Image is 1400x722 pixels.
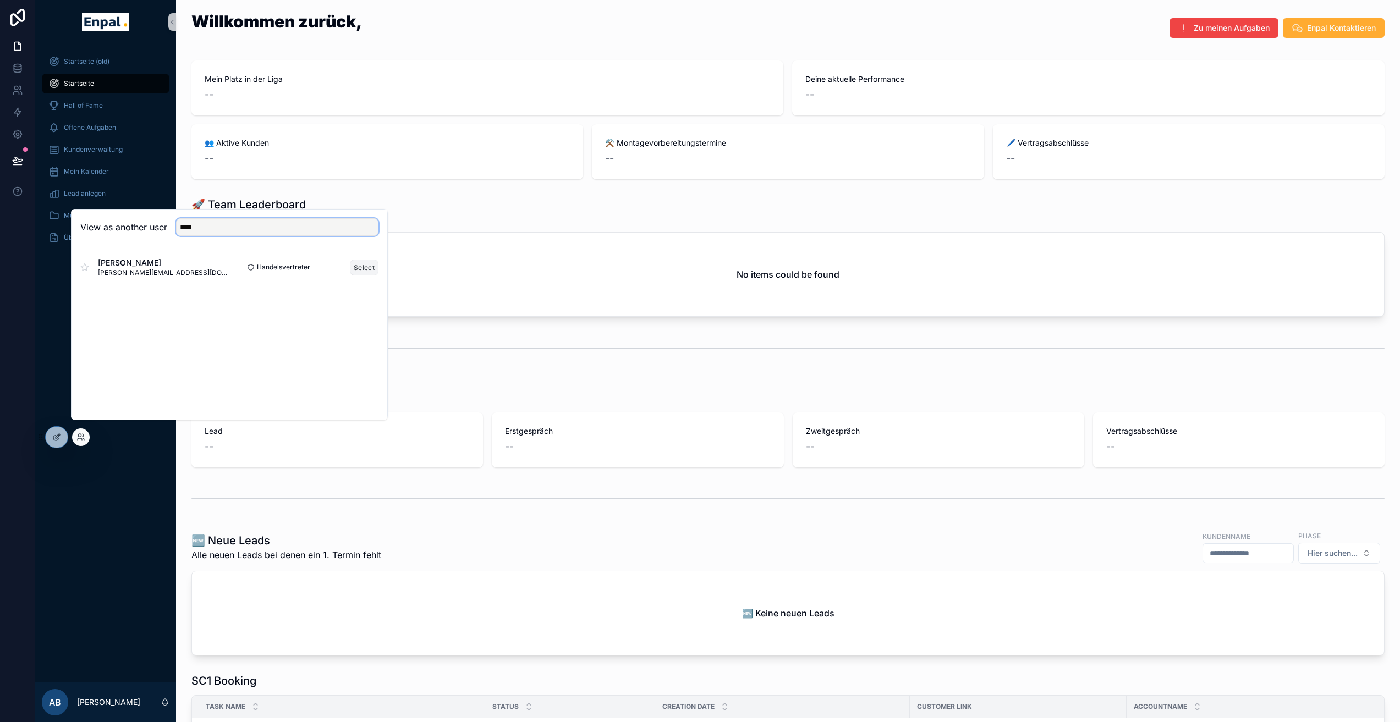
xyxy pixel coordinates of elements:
span: Vertragsabschlüsse [1106,426,1371,437]
p: [PERSON_NAME] [77,697,140,708]
span: -- [806,439,815,454]
button: Enpal Kontaktieren [1283,18,1385,38]
h1: 🆕 Neue Leads [191,533,381,548]
span: Über mich [64,233,96,242]
span: -- [805,87,814,102]
span: -- [205,87,213,102]
span: Zu meinen Aufgaben [1194,23,1270,34]
h2: 🆕 Keine neuen Leads [742,607,834,620]
div: scrollable content [35,44,176,262]
span: 👥 Aktive Kunden [205,137,570,148]
span: Deine aktuelle Performance [805,74,1371,85]
span: -- [505,439,514,454]
a: Offene Aufgaben [42,118,169,137]
span: -- [605,151,614,166]
span: Kundenverwaltung [64,145,123,154]
a: Lead anlegen [42,184,169,203]
span: Startseite [64,79,94,88]
h2: No items could be found [737,268,839,281]
span: -- [1106,439,1115,454]
span: Handelsvertreter [257,263,310,272]
span: Erstgespräch [505,426,770,437]
span: Customer Link [917,702,972,711]
span: AB [49,696,61,709]
span: Startseite (old) [64,57,109,66]
a: Mein Kalender [42,162,169,181]
span: Offene Aufgaben [64,123,116,132]
span: Hier suchen... [1308,548,1358,559]
span: Status [492,702,519,711]
h1: 🚀 Team Leaderboard [191,197,306,212]
span: Zweitgespräch [806,426,1071,437]
span: Alle neuen Leads bei denen ein 1. Termin fehlt [191,548,381,561]
span: Enpal Kontaktieren [1307,23,1376,34]
span: Creation Date [662,702,715,711]
span: Lead [205,426,470,437]
button: Select [350,260,378,275]
span: Mein Kalender [64,167,109,176]
button: Zu meinen Aufgaben [1170,18,1278,38]
span: -- [1006,151,1015,166]
a: Kundenverwaltung [42,140,169,159]
span: Mein Platz in der Liga [205,74,770,85]
h1: Willkommen zurück, [191,13,362,30]
span: Lead anlegen [64,189,106,198]
label: Kundenname [1203,531,1250,541]
span: Hall of Fame [64,101,103,110]
button: Select Button [1298,543,1380,564]
label: Phase [1298,531,1321,541]
span: -- [205,151,213,166]
h1: SC1 Booking [191,673,256,688]
a: Über mich [42,228,169,247]
span: [PERSON_NAME][EMAIL_ADDRESS][DOMAIN_NAME] [98,268,229,277]
img: App logo [82,13,129,31]
a: Muster-Dokumente [42,206,169,225]
a: Hall of Fame [42,96,169,115]
a: Startseite [42,74,169,93]
a: Startseite (old) [42,52,169,71]
h2: View as another user [80,221,167,234]
span: 🖊️ Vertragsabschlüsse [1006,137,1371,148]
span: [PERSON_NAME] [98,257,229,268]
span: Muster-Dokumente [64,211,125,220]
span: Accountname [1134,702,1187,711]
span: -- [205,439,213,454]
span: Task Name [206,702,245,711]
span: ⚒️ Montagevorbereitungstermine [605,137,970,148]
